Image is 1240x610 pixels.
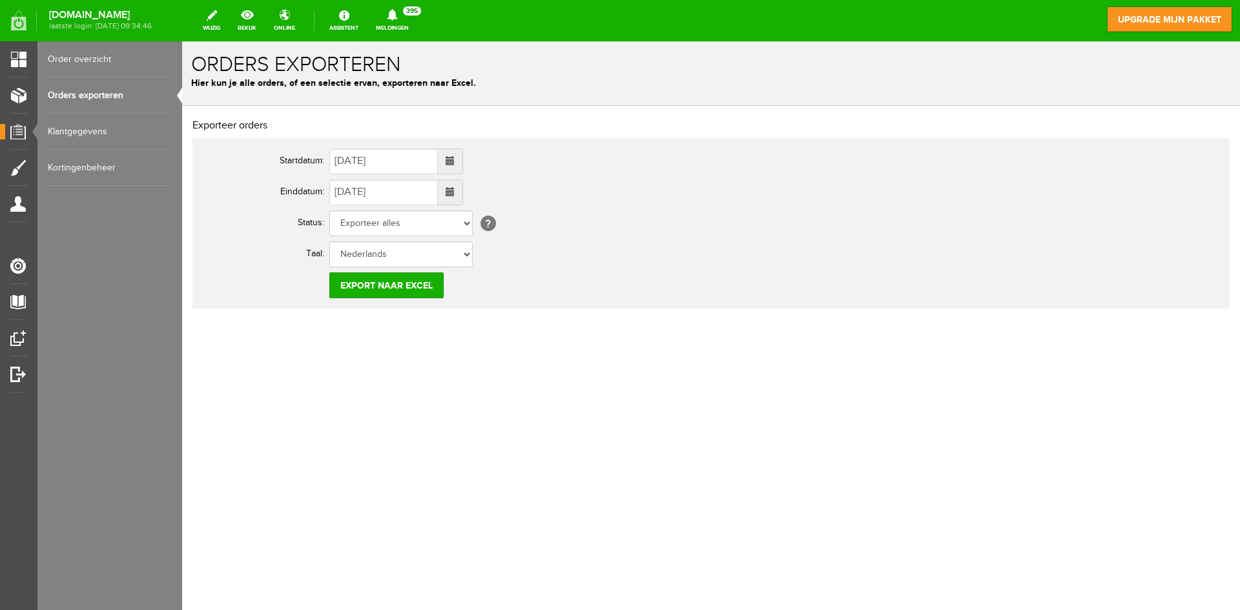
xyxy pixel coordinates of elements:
a: online [266,6,303,35]
a: upgrade mijn pakket [1107,6,1232,32]
a: Meldingen395 [368,6,417,35]
h2: Exporteer orders [10,79,1048,90]
a: Order overzicht [48,41,172,77]
th: Taal: [18,198,147,229]
input: Datum van... [147,107,256,133]
a: Assistent [322,6,366,35]
p: Hier kun je alle orders, of een selectie ervan, exporteren naar Excel. [9,35,1049,48]
span: 395 [403,6,421,15]
th: Startdatum: [18,105,147,136]
span: [?] [298,174,314,190]
th: Status: [18,167,147,198]
a: wijzig [195,6,228,35]
th: Einddatum: [18,136,147,167]
input: Export naar Excel [147,231,262,257]
a: bekijk [230,6,264,35]
a: Orders exporteren [48,77,172,114]
a: Kortingenbeheer [48,150,172,186]
strong: [DOMAIN_NAME] [49,12,152,19]
a: Klantgegevens [48,114,172,150]
h1: Orders exporteren [9,12,1049,35]
input: Datum tot... [147,138,256,164]
span: laatste login: [DATE] 09:34:46 [49,23,152,30]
